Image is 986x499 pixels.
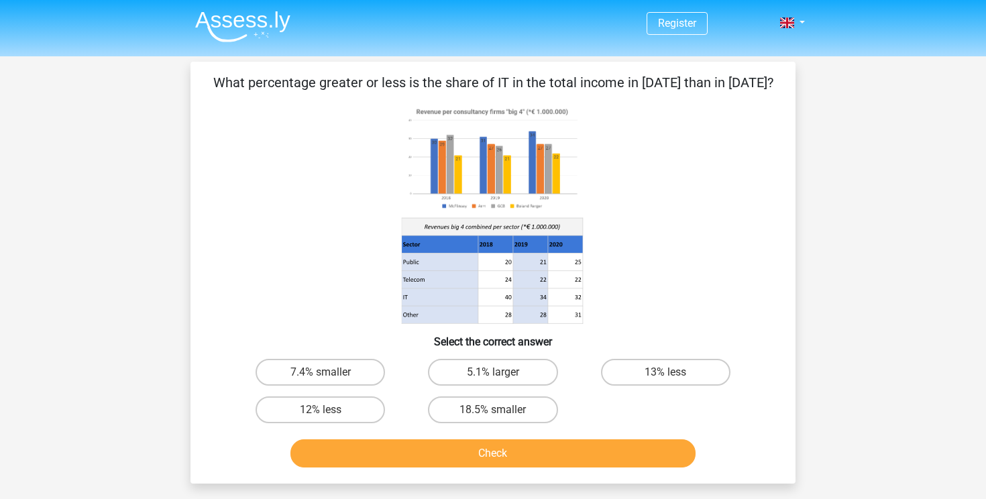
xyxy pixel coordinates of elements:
label: 12% less [256,396,385,423]
p: What percentage greater or less is the share of IT in the total income in [DATE] than in [DATE]? [212,72,774,93]
a: Register [658,17,696,30]
img: Assessly [195,11,290,42]
label: 18.5% smaller [428,396,557,423]
h6: Select the correct answer [212,325,774,348]
label: 7.4% smaller [256,359,385,386]
label: 13% less [601,359,730,386]
button: Check [290,439,696,467]
label: 5.1% larger [428,359,557,386]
